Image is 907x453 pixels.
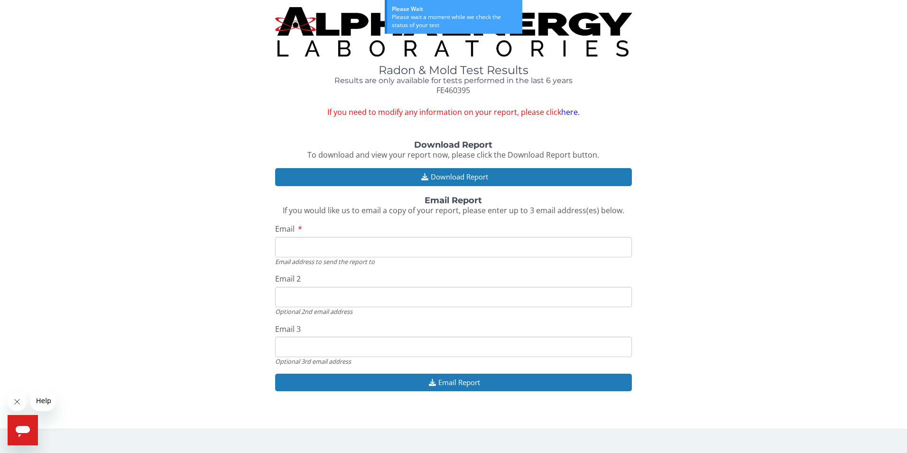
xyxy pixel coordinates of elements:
div: Please Wait [392,5,518,13]
span: Email 2 [275,274,301,284]
div: Email address to send the report to [275,257,632,266]
iframe: Message from company [30,390,56,411]
span: If you need to modify any information on your report, please click [275,107,632,118]
span: Email [275,224,295,234]
button: Email Report [275,374,632,391]
strong: Email Report [425,195,482,206]
div: Optional 2nd email address [275,307,632,316]
span: To download and view your report now, please click the Download Report button. [307,150,599,160]
iframe: Button to launch messaging window [8,415,38,445]
div: Optional 3rd email address [275,357,632,366]
button: Download Report [275,168,632,186]
h4: Results are only available for tests performed in the last 6 years [275,76,632,85]
h1: Radon & Mold Test Results [275,64,632,76]
a: here. [561,107,580,117]
span: FE460395 [436,85,470,95]
strong: Download Report [414,140,492,150]
span: If you would like us to email a copy of your report, please enter up to 3 email address(es) below. [283,205,624,216]
div: Please wait a moment while we check the status of your test [392,13,518,29]
iframe: Close message [8,392,27,411]
img: TightCrop.jpg [275,7,632,57]
span: Email 3 [275,324,301,334]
